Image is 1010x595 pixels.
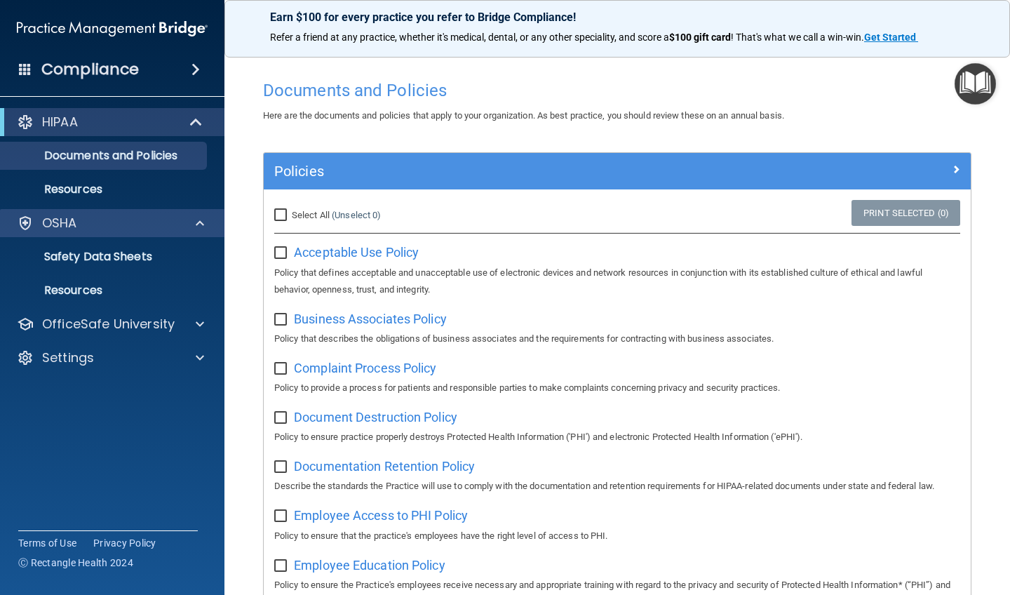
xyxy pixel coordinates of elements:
a: Privacy Policy [93,536,156,550]
a: Terms of Use [18,536,76,550]
a: Policies [274,160,960,182]
span: Acceptable Use Policy [294,245,419,260]
p: Earn $100 for every practice you refer to Bridge Compliance! [270,11,964,24]
a: OSHA [17,215,204,232]
a: Print Selected (0) [851,200,960,226]
span: Document Destruction Policy [294,410,457,424]
p: Resources [9,182,201,196]
h4: Documents and Policies [263,81,971,100]
img: PMB logo [17,15,208,43]
p: Describe the standards the Practice will use to comply with the documentation and retention requi... [274,478,960,495]
a: OfficeSafe University [17,316,204,333]
p: Policy that defines acceptable and unacceptable use of electronic devices and network resources i... [274,265,960,298]
a: Get Started [864,32,918,43]
p: Policy to ensure practice properly destroys Protected Health Information ('PHI') and electronic P... [274,429,960,446]
a: (Unselect 0) [332,210,381,220]
span: Employee Access to PHI Policy [294,508,468,523]
p: HIPAA [42,114,78,131]
span: Documentation Retention Policy [294,459,475,474]
h5: Policies [274,163,783,179]
span: Complaint Process Policy [294,361,436,375]
p: Resources [9,283,201,297]
span: Here are the documents and policies that apply to your organization. As best practice, you should... [263,110,784,121]
span: ! That's what we call a win-win. [731,32,864,43]
a: HIPAA [17,114,203,131]
p: Policy to provide a process for patients and responsible parties to make complaints concerning pr... [274,380,960,396]
p: OSHA [42,215,77,232]
strong: $100 gift card [669,32,731,43]
p: Documents and Policies [9,149,201,163]
p: Policy that describes the obligations of business associates and the requirements for contracting... [274,330,960,347]
p: OfficeSafe University [42,316,175,333]
p: Policy to ensure that the practice's employees have the right level of access to PHI. [274,528,960,544]
span: Business Associates Policy [294,312,447,326]
span: Employee Education Policy [294,558,445,573]
input: Select All (Unselect 0) [274,210,290,221]
strong: Get Started [864,32,916,43]
span: Select All [292,210,330,220]
span: Ⓒ Rectangle Health 2024 [18,556,133,570]
span: Refer a friend at any practice, whether it's medical, dental, or any other speciality, and score a [270,32,669,43]
h4: Compliance [41,60,139,79]
button: Open Resource Center [955,63,996,105]
p: Safety Data Sheets [9,250,201,264]
a: Settings [17,349,204,366]
p: Settings [42,349,94,366]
